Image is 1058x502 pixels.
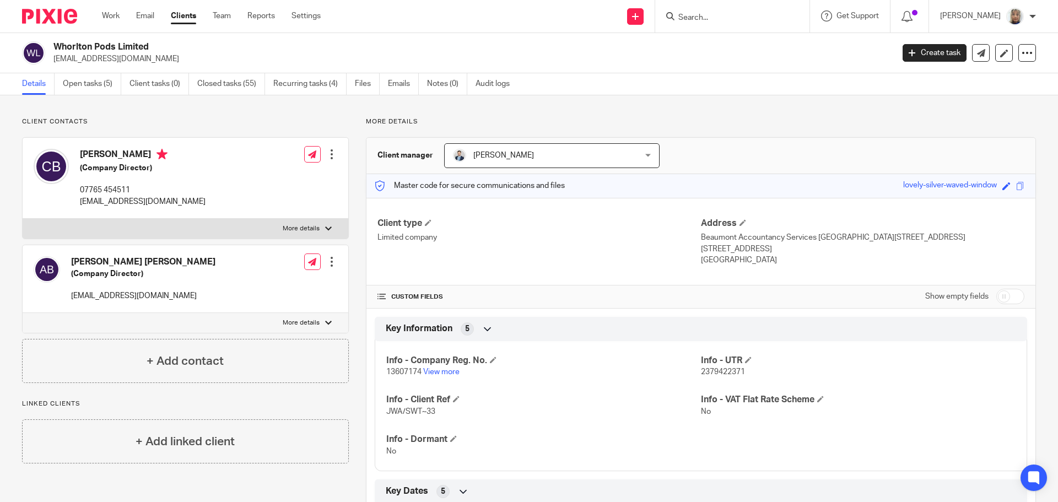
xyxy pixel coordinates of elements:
[283,224,320,233] p: More details
[34,149,69,184] img: svg%3E
[441,486,445,497] span: 5
[22,73,55,95] a: Details
[701,232,1024,243] p: Beaumont Accountancy Services [GEOGRAPHIC_DATA][STREET_ADDRESS]
[377,218,701,229] h4: Client type
[147,353,224,370] h4: + Add contact
[388,73,419,95] a: Emails
[940,10,1001,21] p: [PERSON_NAME]
[386,485,428,497] span: Key Dates
[71,256,215,268] h4: [PERSON_NAME] [PERSON_NAME]
[377,293,701,301] h4: CUSTOM FIELDS
[53,53,886,64] p: [EMAIL_ADDRESS][DOMAIN_NAME]
[701,255,1024,266] p: [GEOGRAPHIC_DATA]
[386,447,396,455] span: No
[71,290,215,301] p: [EMAIL_ADDRESS][DOMAIN_NAME]
[71,268,215,279] h5: (Company Director)
[386,355,701,366] h4: Info - Company Reg. No.
[136,433,235,450] h4: + Add linked client
[476,73,518,95] a: Audit logs
[197,73,265,95] a: Closed tasks (55)
[80,185,206,196] p: 07765 454511
[701,394,1016,406] h4: Info - VAT Flat Rate Scheme
[423,368,460,376] a: View more
[22,41,45,64] img: svg%3E
[386,323,452,334] span: Key Information
[80,163,206,174] h5: (Company Director)
[171,10,196,21] a: Clients
[213,10,231,21] a: Team
[903,180,997,192] div: lovely-silver-waved-window
[427,73,467,95] a: Notes (0)
[701,244,1024,255] p: [STREET_ADDRESS]
[63,73,121,95] a: Open tasks (5)
[465,323,469,334] span: 5
[34,256,60,283] img: svg%3E
[355,73,380,95] a: Files
[292,10,321,21] a: Settings
[375,180,565,191] p: Master code for secure communications and files
[247,10,275,21] a: Reports
[22,9,77,24] img: Pixie
[386,408,435,415] span: JWA/SWT~33
[701,368,745,376] span: 2379422371
[136,10,154,21] a: Email
[473,152,534,159] span: [PERSON_NAME]
[925,291,989,302] label: Show empty fields
[283,319,320,327] p: More details
[102,10,120,21] a: Work
[80,196,206,207] p: [EMAIL_ADDRESS][DOMAIN_NAME]
[366,117,1036,126] p: More details
[836,12,879,20] span: Get Support
[386,394,701,406] h4: Info - Client Ref
[386,368,422,376] span: 13607174
[377,150,433,161] h3: Client manager
[129,73,189,95] a: Client tasks (0)
[701,355,1016,366] h4: Info - UTR
[701,218,1024,229] h4: Address
[80,149,206,163] h4: [PERSON_NAME]
[677,13,776,23] input: Search
[903,44,967,62] a: Create task
[386,434,701,445] h4: Info - Dormant
[22,117,349,126] p: Client contacts
[453,149,466,162] img: LinkedIn%20Profile.jpeg
[273,73,347,95] a: Recurring tasks (4)
[156,149,168,160] i: Primary
[701,408,711,415] span: No
[1006,8,1024,25] img: Sara%20Zdj%C4%99cie%20.jpg
[22,400,349,408] p: Linked clients
[377,232,701,243] p: Limited company
[53,41,720,53] h2: Whorlton Pods Limited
